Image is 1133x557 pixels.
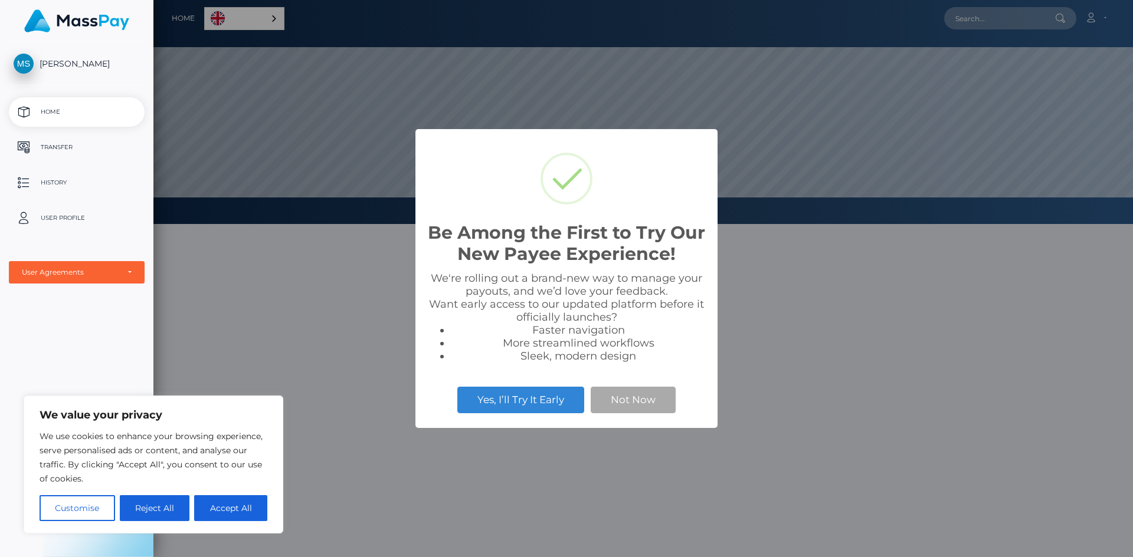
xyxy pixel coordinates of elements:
[194,495,267,521] button: Accept All
[120,495,190,521] button: Reject All
[40,429,267,486] p: We use cookies to enhance your browsing experience, serve personalised ads or content, and analys...
[14,139,140,156] p: Transfer
[14,174,140,192] p: History
[40,495,115,521] button: Customise
[14,209,140,227] p: User Profile
[457,387,584,413] button: Yes, I’ll Try It Early
[40,408,267,422] p: We value your privacy
[9,58,145,69] span: [PERSON_NAME]
[24,9,129,32] img: MassPay
[14,103,140,121] p: Home
[9,261,145,284] button: User Agreements
[451,324,706,337] li: Faster navigation
[451,350,706,362] li: Sleek, modern design
[591,387,676,413] button: Not Now
[427,272,706,362] div: We're rolling out a brand-new way to manage your payouts, and we’d love your feedback. Want early...
[24,395,283,533] div: We value your privacy
[427,222,706,265] h2: Be Among the First to Try Our New Payee Experience!
[22,268,119,277] div: User Agreements
[451,337,706,350] li: More streamlined workflows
